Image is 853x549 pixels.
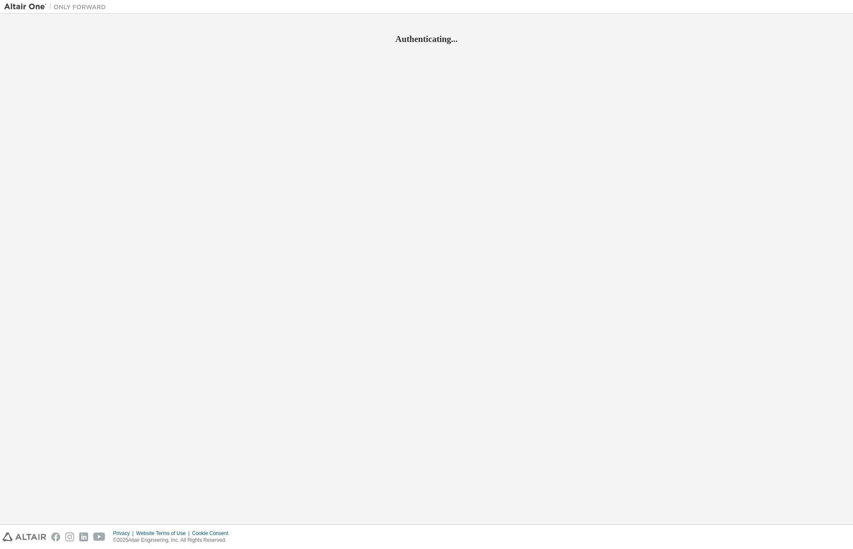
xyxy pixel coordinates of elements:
div: Privacy [113,530,136,537]
p: © 2025 Altair Engineering, Inc. All Rights Reserved. [113,537,233,544]
div: Website Terms of Use [136,530,192,537]
div: Cookie Consent [192,530,233,537]
img: linkedin.svg [79,532,88,541]
img: Altair One [4,3,110,11]
img: altair_logo.svg [3,532,46,541]
img: facebook.svg [51,532,60,541]
img: instagram.svg [65,532,74,541]
img: youtube.svg [93,532,106,541]
h2: Authenticating... [4,33,849,45]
